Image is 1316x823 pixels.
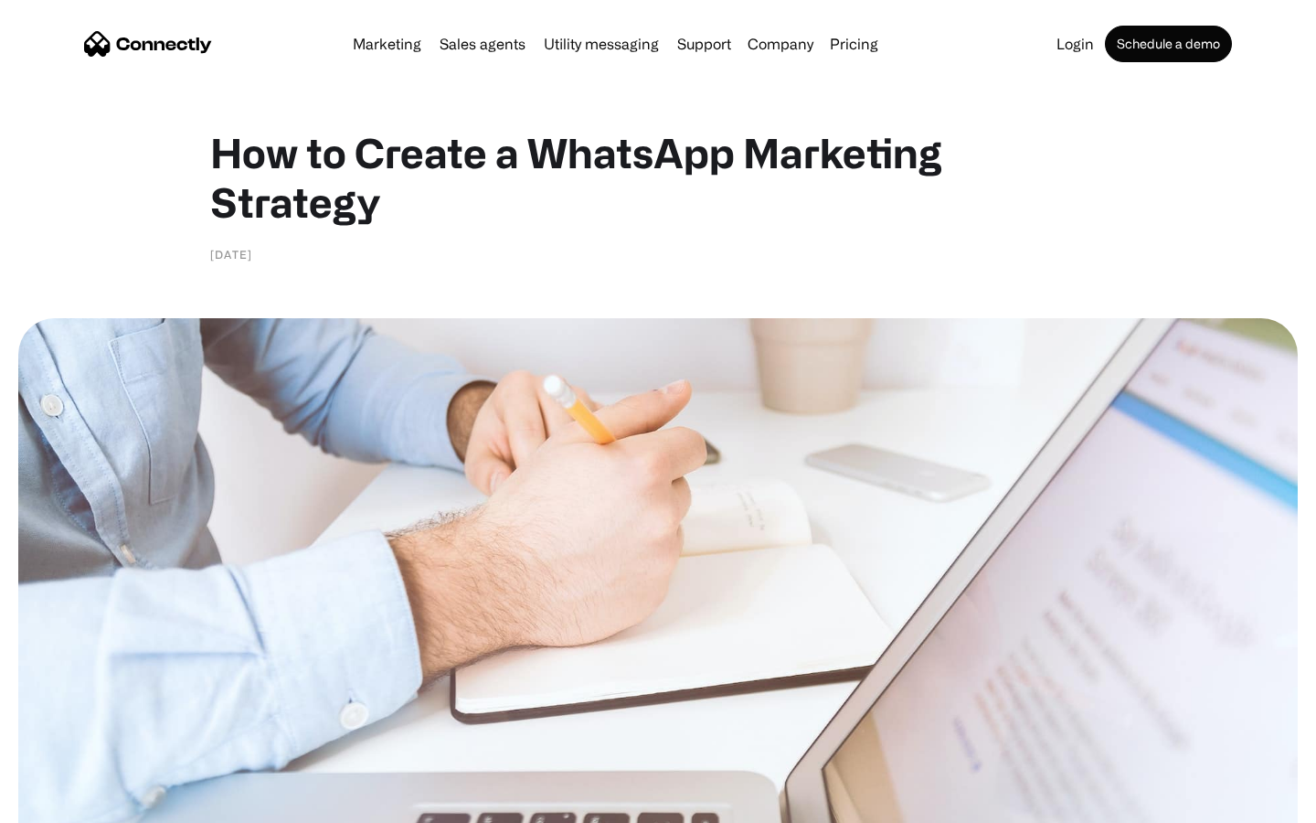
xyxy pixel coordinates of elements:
aside: Language selected: English [18,791,110,817]
a: Sales agents [432,37,533,51]
div: [DATE] [210,245,252,263]
div: Company [742,31,819,57]
a: Utility messaging [536,37,666,51]
div: Company [748,31,813,57]
a: home [84,30,212,58]
a: Login [1049,37,1101,51]
a: Pricing [822,37,886,51]
h1: How to Create a WhatsApp Marketing Strategy [210,128,1106,227]
a: Support [670,37,738,51]
ul: Language list [37,791,110,817]
a: Schedule a demo [1105,26,1232,62]
a: Marketing [345,37,429,51]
